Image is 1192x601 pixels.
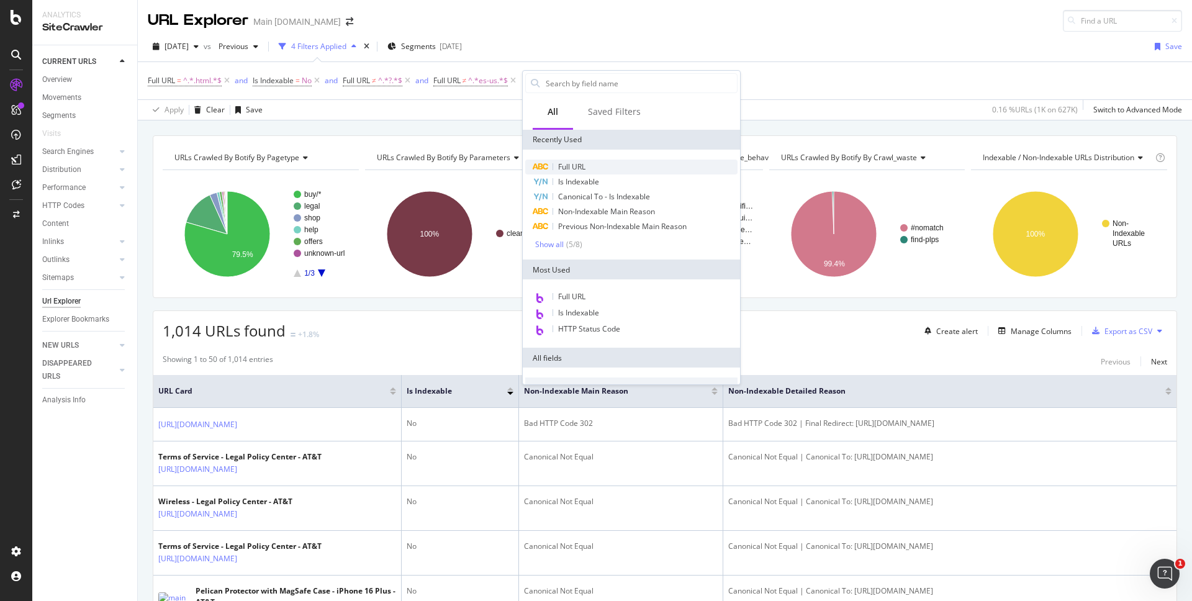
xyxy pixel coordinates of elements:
[420,230,439,238] text: 100%
[246,104,263,115] div: Save
[42,181,116,194] a: Performance
[558,206,655,217] span: Non-Indexable Main Reason
[148,37,204,56] button: [DATE]
[919,321,978,341] button: Create alert
[158,386,387,397] span: URL Card
[148,100,184,120] button: Apply
[304,225,318,234] text: help
[1165,41,1182,52] div: Save
[377,152,510,163] span: URLs Crawled By Botify By parameters
[1113,239,1131,248] text: URLs
[1101,354,1131,369] button: Previous
[824,260,845,268] text: 99.4%
[42,91,81,104] div: Movements
[230,100,263,120] button: Save
[189,100,225,120] button: Clear
[588,106,641,118] div: Saved Filters
[42,73,129,86] a: Overview
[296,75,300,86] span: =
[365,180,561,288] svg: A chart.
[172,148,348,168] h4: URLs Crawled By Botify By pagetype
[524,496,718,507] div: Canonical Not Equal
[548,106,558,118] div: All
[304,214,320,222] text: shop
[163,354,273,369] div: Showing 1 to 50 of 1,014 entries
[911,224,944,232] text: #nomatch
[1101,356,1131,367] div: Previous
[42,253,116,266] a: Outlinks
[214,37,263,56] button: Previous
[42,91,129,104] a: Movements
[42,357,116,383] a: DISAPPEARED URLS
[1113,219,1129,228] text: Non-
[523,260,740,279] div: Most Used
[401,41,436,52] span: Segments
[42,163,81,176] div: Distribution
[779,148,954,168] h4: URLs Crawled By Botify By crawl_waste
[524,386,693,397] span: Non-Indexable Main Reason
[1150,559,1180,589] iframe: Intercom live chat
[148,10,248,31] div: URL Explorer
[407,496,513,507] div: No
[372,75,376,86] span: ≠
[433,75,461,86] span: Full URL
[993,323,1072,338] button: Manage Columns
[174,152,299,163] span: URLs Crawled By Botify By pagetype
[42,10,127,20] div: Analytics
[42,55,116,68] a: CURRENT URLS
[42,271,116,284] a: Sitemaps
[158,553,237,565] a: [URL][DOMAIN_NAME]
[42,394,86,407] div: Analysis Info
[518,73,568,88] button: Add Filter
[325,75,338,86] div: and
[42,339,116,352] a: NEW URLS
[42,181,86,194] div: Performance
[564,239,582,250] div: ( 5 / 8 )
[42,313,129,326] a: Explorer Bookmarks
[42,295,81,308] div: Url Explorer
[235,75,248,86] div: and
[42,163,116,176] a: Distribution
[42,394,129,407] a: Analysis Info
[523,348,740,368] div: All fields
[1087,321,1152,341] button: Export as CSV
[163,320,286,341] span: 1,014 URLs found
[911,235,939,244] text: find-plps
[42,109,129,122] a: Segments
[558,221,687,232] span: Previous Non-Indexable Main Reason
[183,72,222,89] span: ^.*.html.*$
[971,180,1167,288] div: A chart.
[1175,559,1185,569] span: 1
[274,37,361,56] button: 4 Filters Applied
[158,541,322,552] div: Terms of Service - Legal Policy Center - AT&T
[1063,10,1182,32] input: Find a URL
[253,16,341,28] div: Main [DOMAIN_NAME]
[148,75,175,86] span: Full URL
[1088,100,1182,120] button: Switch to Advanced Mode
[980,148,1153,168] h4: Indexable / Non-Indexable URLs Distribution
[1113,229,1145,238] text: Indexable
[524,541,718,552] div: Canonical Not Equal
[42,145,94,158] div: Search Engines
[206,104,225,115] div: Clear
[361,40,372,53] div: times
[158,451,322,463] div: Terms of Service - Legal Policy Center - AT&T
[42,73,72,86] div: Overview
[558,191,650,202] span: Canonical To - Is Indexable
[42,357,105,383] div: DISAPPEARED URLS
[42,145,116,158] a: Search Engines
[728,386,1147,397] span: Non-Indexable Detailed Reason
[524,585,718,597] div: Canonical Not Equal
[407,418,513,429] div: No
[325,75,338,86] button: and
[558,161,585,172] span: Full URL
[42,235,116,248] a: Inlinks
[346,17,353,26] div: arrow-right-arrow-left
[524,451,718,463] div: Canonical Not Equal
[558,176,599,187] span: Is Indexable
[177,75,181,86] span: =
[936,326,978,337] div: Create alert
[992,104,1078,115] div: 0.16 % URLs ( 1K on 627K )
[42,55,96,68] div: CURRENT URLS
